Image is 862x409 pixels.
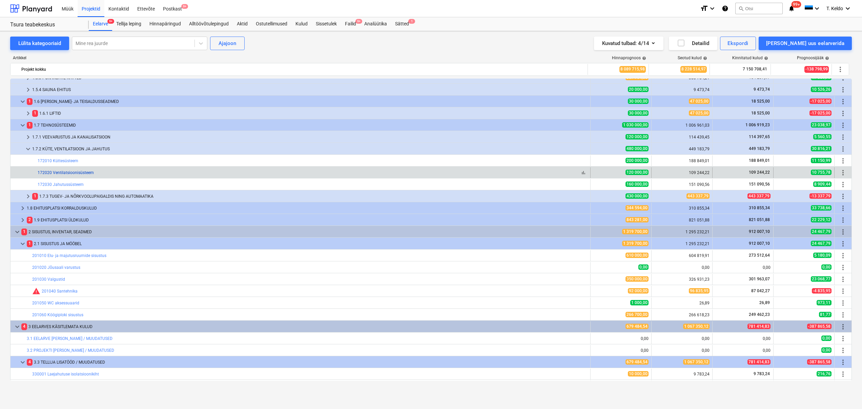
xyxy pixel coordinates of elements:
[112,17,145,31] a: Tellija leping
[811,205,832,211] span: 33 738,66
[622,122,649,128] span: 1 030 000,00
[654,218,710,222] div: 821 051,88
[727,39,748,48] div: Ekspordi
[654,135,710,139] div: 114 439,45
[625,253,649,258] span: 610 000,00
[819,312,832,317] span: 81,77
[594,37,663,50] button: Kuvatud tulbad:4/14
[145,17,185,31] div: Hinnapäringud
[654,253,710,258] div: 604 819,91
[181,4,188,9] span: 9+
[21,229,27,235] span: 1
[817,371,832,376] span: 216,76
[839,86,847,94] span: Rohkem tegevusi
[751,288,771,293] span: 87 042,27
[625,193,649,199] span: 430 000,00
[689,99,710,104] span: 47 025,00
[654,170,710,175] div: 109 244,22
[751,111,771,115] span: 18 525,00
[811,217,832,222] span: 22 229,12
[32,301,79,305] a: 201050 WC aksessuaarid
[683,359,710,365] span: 1 067 350,12
[38,170,94,175] a: 172020 Ventilatsioonisüsteem
[748,206,771,210] span: 310 855,34
[678,56,707,60] div: Seotud kulud
[21,321,588,332] div: 3 EELARVES KÄSITLEMATA KULUD
[680,66,707,72] span: 8 228 514,97
[622,229,649,234] span: 1 319 700,00
[748,241,771,246] span: 912 007,10
[813,253,832,258] span: 5 180,09
[628,87,649,92] span: 20 000,00
[641,56,646,60] span: help
[21,227,588,237] div: 2 SISUSTUS, INVENTAR, SEADMED
[27,238,588,249] div: 2.1 SISUSTUS JA MÖÖBEL
[32,193,38,199] span: 1
[824,56,829,60] span: help
[210,37,245,50] button: Ajajoon
[811,146,832,151] span: 30 816,21
[628,99,649,104] span: 30 000,00
[839,121,847,129] span: Rohkem tegevusi
[21,64,585,75] div: Projekt kokku
[689,110,710,116] span: 47 025,00
[839,240,847,248] span: Rohkem tegevusi
[747,359,771,365] span: 781 414,83
[32,313,83,317] a: 201060 Köögiploki sisustus
[839,157,847,165] span: Rohkem tegevusi
[593,348,649,353] div: 0,00
[839,299,847,307] span: Rohkem tegevusi
[625,324,649,329] span: 679 484,54
[683,324,710,329] span: 1 067 350,12
[839,98,847,106] span: Rohkem tegevusi
[738,6,744,11] span: search
[759,37,852,50] button: [PERSON_NAME] uus eelarverida
[19,204,27,212] span: keyboard_arrow_right
[619,66,646,72] span: 8 089 715,98
[817,300,832,305] span: 973,11
[813,4,821,13] i: keyboard_arrow_down
[654,265,710,270] div: 0,00
[360,17,391,31] div: Analüütika
[391,17,413,31] div: Sätted
[622,241,649,246] span: 1 319 700,00
[625,312,649,317] span: 266 700,00
[625,217,649,222] span: 843 281,00
[839,311,847,319] span: Rohkem tegevusi
[612,56,646,60] div: Hinnaprognoos
[21,323,27,330] span: 4
[625,276,649,282] span: 350 000,00
[10,37,69,50] button: Lülita kategooriaid
[628,371,649,376] span: 10 000,00
[753,371,771,376] span: 9 783,24
[654,206,710,211] div: 310 855,34
[804,66,829,72] span: -138 798,99
[686,193,710,199] span: 443 337,79
[391,17,413,31] a: Sätted1
[720,37,756,50] button: Ekspordi
[748,253,771,258] span: 273 512,64
[219,39,236,48] div: Ajajoon
[748,182,771,187] span: 151 090,56
[821,264,832,270] span: 0,00
[27,203,588,214] div: 1.8 EHITUSPLATSI KORRALDUSKULUD
[839,228,847,236] span: Rohkem tegevusi
[32,84,588,95] div: 1.5.4 SAUNA EHITUS
[24,192,32,200] span: keyboard_arrow_right
[809,193,832,199] span: -13 337,79
[715,348,771,353] div: 0,00
[13,323,21,331] span: keyboard_arrow_down
[19,358,27,366] span: keyboard_arrow_down
[27,215,588,225] div: 1.9 EHITUSPLATSI ÜLDKULUD
[638,264,649,270] span: 0,00
[19,216,27,224] span: keyboard_arrow_right
[185,17,233,31] a: Alltöövõtulepingud
[792,1,801,8] span: 99+
[747,193,771,199] span: 443 337,79
[27,98,33,105] span: 1
[654,301,710,305] div: 26,89
[826,6,843,11] span: T. Keldo
[811,276,832,282] span: 23 068,77
[625,170,649,175] span: 120 000,00
[89,17,112,31] a: Eelarve9+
